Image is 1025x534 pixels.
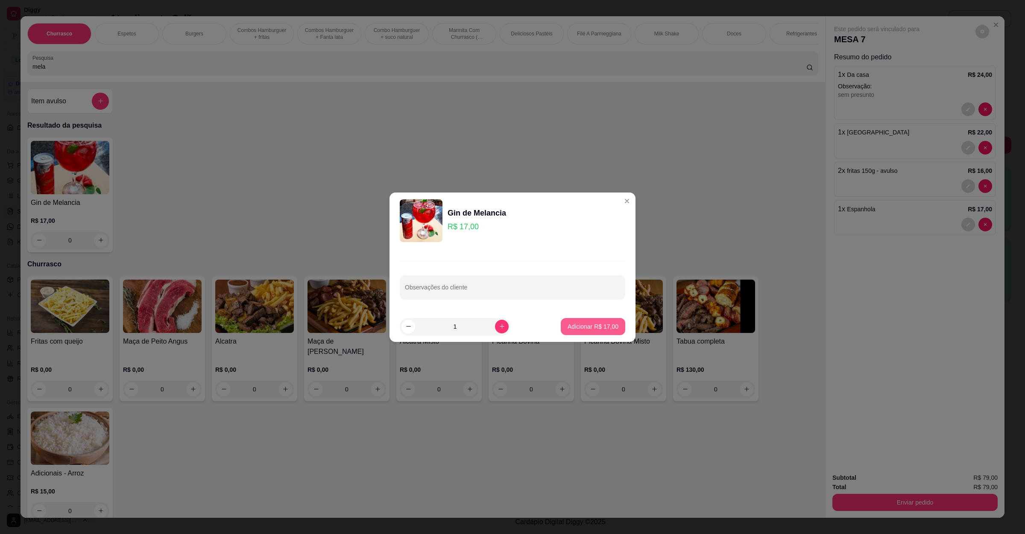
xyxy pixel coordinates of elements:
[495,320,509,333] button: increase-product-quantity
[561,318,625,335] button: Adicionar R$ 17,00
[448,221,506,233] p: R$ 17,00
[400,199,442,242] img: product-image
[620,194,634,208] button: Close
[401,320,415,333] button: decrease-product-quantity
[405,286,620,295] input: Observações do cliente
[448,207,506,219] div: Gin de Melancia
[568,322,618,331] p: Adicionar R$ 17,00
